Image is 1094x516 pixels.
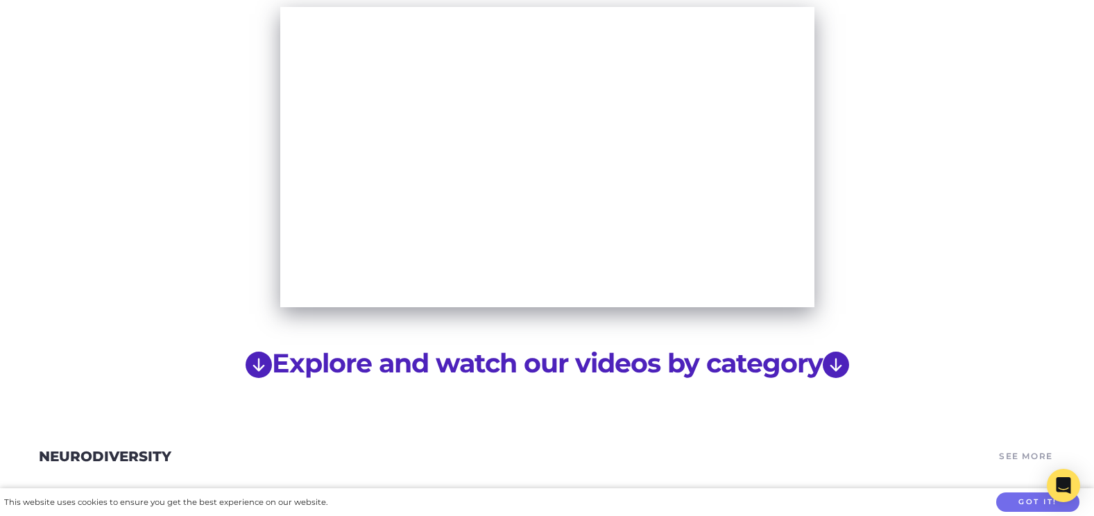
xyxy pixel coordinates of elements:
[997,447,1055,466] a: See More
[39,448,171,465] a: Neurodiversity
[246,352,272,378] svg: arrow down circle fill
[246,347,849,379] a: arrow down circle fillExplore and watch our videos by categoryarrow down circle fill
[4,495,327,510] div: This website uses cookies to ensure you get the best experience on our website.
[280,7,814,308] iframe: What is ParentTV?
[823,352,849,378] svg: arrow down circle fill
[1047,469,1080,502] div: Open Intercom Messenger
[996,492,1079,513] button: Got it!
